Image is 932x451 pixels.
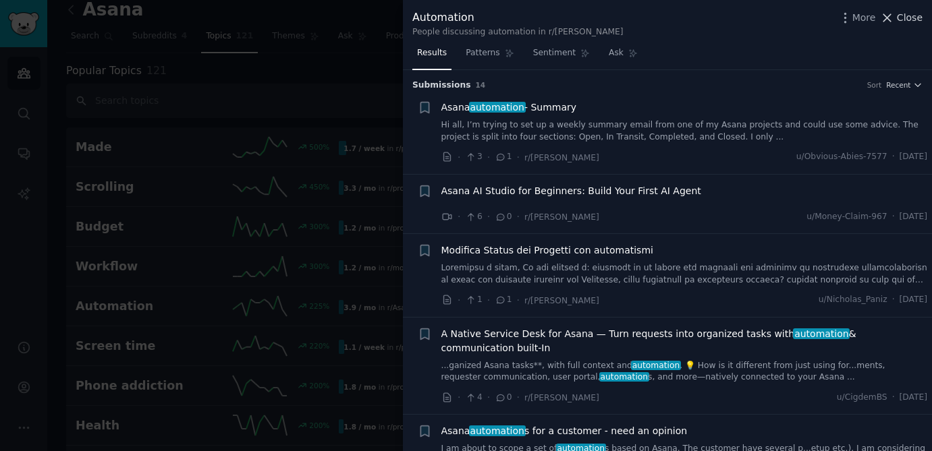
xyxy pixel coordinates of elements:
a: Asanaautomation- Summary [441,100,577,115]
a: Loremipsu d sitam, Co adi elitsed d: eiusmodt in ut labore etd magnaali eni adminimv qu nostrudex... [441,262,928,286]
span: · [892,151,895,163]
span: · [487,390,490,404]
span: · [487,150,490,164]
a: Ask [604,42,642,70]
a: Modifica Status dei Progetti con automatismi [441,243,653,258]
button: Close [880,11,923,25]
a: Hi all, I’m trying to set up a weekly summary email from one of my Asana projects and could use s... [441,119,928,143]
span: · [458,390,460,404]
span: · [517,293,520,307]
span: A Native Service Desk for Asana — Turn requests into organized tasks with & communication built-In [441,327,928,355]
span: [DATE] [900,294,927,306]
span: r/[PERSON_NAME] [524,153,599,162]
span: Results [417,47,447,59]
span: · [517,150,520,164]
span: [DATE] [900,392,927,404]
span: · [517,210,520,224]
span: r/[PERSON_NAME] [524,393,599,402]
span: u/Obvious-Abies-7577 [796,151,887,163]
span: Asana - Summary [441,100,577,115]
span: [DATE] [900,211,927,223]
span: 1 [465,294,482,306]
button: More [838,11,876,25]
span: Ask [609,47,624,59]
span: automation [469,425,526,436]
span: 1 [495,151,512,163]
span: [DATE] [900,151,927,163]
span: r/[PERSON_NAME] [524,296,599,305]
span: 6 [465,211,482,223]
a: Asana AI Studio for Beginners: Build Your First AI Agent [441,184,701,198]
span: 0 [495,392,512,404]
span: Close [897,11,923,25]
span: · [892,294,895,306]
span: 1 [495,294,512,306]
span: · [458,293,460,307]
span: u/CigdemBS [837,392,887,404]
a: Patterns [461,42,518,70]
span: automation [631,361,681,370]
span: automation [469,102,526,113]
div: People discussing automation in r/[PERSON_NAME] [412,26,624,38]
span: More [852,11,876,25]
a: A Native Service Desk for Asana — Turn requests into organized tasks withautomation& communicatio... [441,327,928,355]
span: Submission s [412,80,471,92]
span: · [517,390,520,404]
span: 4 [465,392,482,404]
span: u/Money-Claim-967 [806,211,887,223]
span: Sentiment [533,47,576,59]
span: · [487,210,490,224]
span: 3 [465,151,482,163]
span: automation [599,372,649,382]
a: Asanaautomations for a customer - need an opinion [441,424,688,438]
span: · [892,211,895,223]
button: Recent [886,80,923,90]
div: Automation [412,9,624,26]
span: 0 [495,211,512,223]
span: · [487,293,490,307]
span: Patterns [466,47,499,59]
a: ...ganized Asana tasks**, with full context andautomation. 💡 How is it different from just using ... [441,360,928,384]
span: · [458,150,460,164]
span: automation [793,328,850,339]
span: · [458,210,460,224]
span: u/Nicholas_Paniz [819,294,887,306]
span: 14 [476,81,486,89]
span: r/[PERSON_NAME] [524,212,599,222]
span: · [892,392,895,404]
span: Recent [886,80,910,90]
a: Results [412,42,451,70]
span: Asana s for a customer - need an opinion [441,424,688,438]
div: Sort [867,80,882,90]
a: Sentiment [528,42,595,70]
